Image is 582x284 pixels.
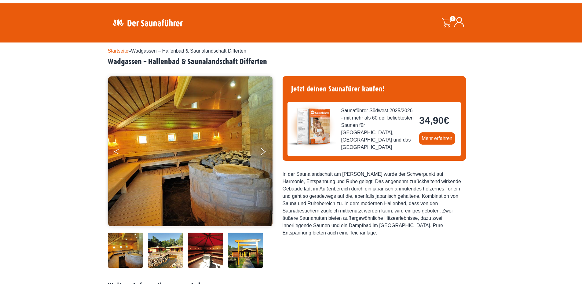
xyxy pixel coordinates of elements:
span: » [108,48,247,53]
span: Saunaführer Südwest 2025/2026 - mit mehr als 60 der beliebtesten Saunen für [GEOGRAPHIC_DATA], [G... [341,107,415,151]
img: der-saunafuehrer-2025-suedwest.jpg [287,102,336,151]
div: In der Saunalandschaft am [PERSON_NAME] wurde der Schwerpunkt auf Harmonie, Entspannung und Ruhe ... [283,171,466,237]
a: Startseite [108,48,129,53]
span: Wadgassen – Hallenbad & Saunalandschaft Differten [131,48,246,53]
span: € [444,115,449,126]
h2: Wadgassen – Hallenbad & Saunalandschaft Differten [108,57,474,67]
a: Mehr erfahren [419,132,455,145]
button: Previous [114,145,129,160]
button: Next [259,145,275,160]
span: 0 [450,16,456,21]
bdi: 34,90 [419,115,449,126]
h4: Jetzt deinen Saunafürer kaufen! [287,81,461,97]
